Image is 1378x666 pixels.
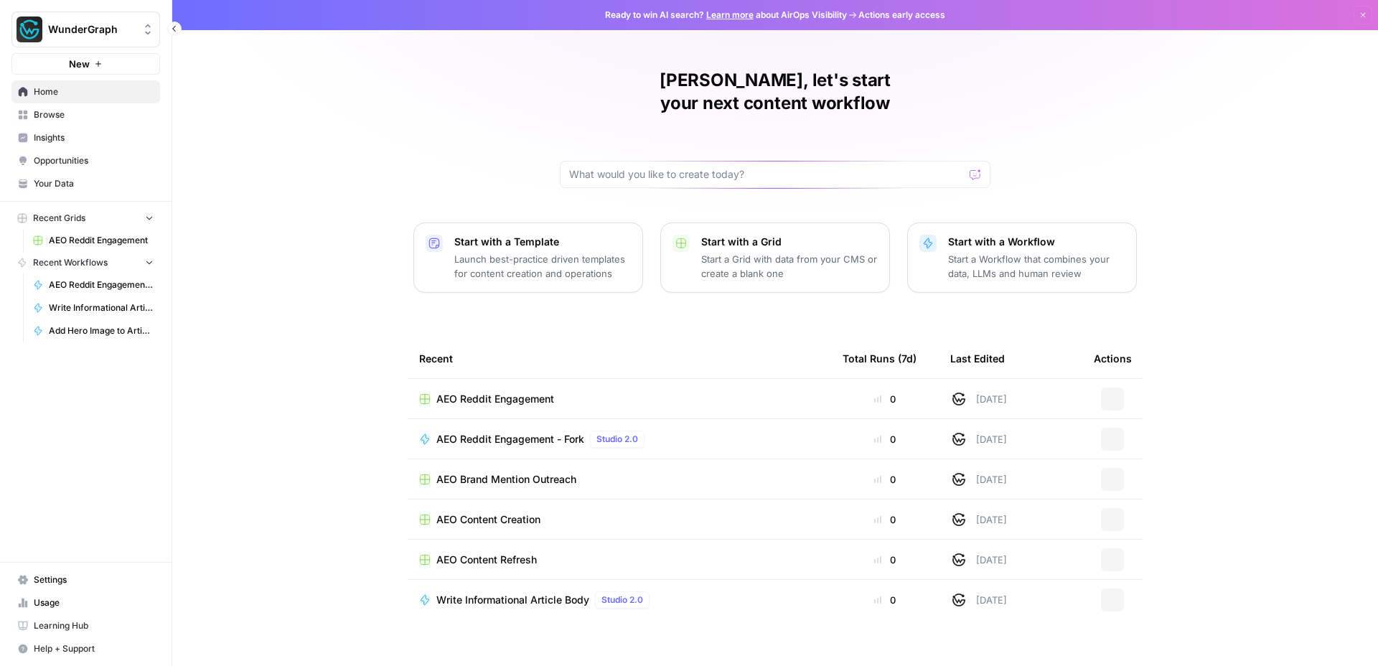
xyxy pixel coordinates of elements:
div: [DATE] [950,471,1007,488]
a: Learn more [706,9,754,20]
a: Browse [11,103,160,126]
img: 8su17wfgvjzgks10ucqkp2le0ns1 [950,431,967,448]
button: Workspace: WunderGraph [11,11,160,47]
span: New [69,57,90,71]
span: AEO Reddit Engagement - Fork [436,432,584,446]
span: AEO Reddit Engagement - Fork [49,278,154,291]
div: [DATE] [950,591,1007,609]
a: AEO Reddit Engagement - ForkStudio 2.0 [419,431,820,448]
span: AEO Brand Mention Outreach [436,472,576,487]
span: Ready to win AI search? about AirOps Visibility [605,9,847,22]
span: AEO Content Creation [436,512,540,527]
button: Start with a TemplateLaunch best-practice driven templates for content creation and operations [413,222,643,293]
div: Recent [419,339,820,378]
div: 0 [843,512,927,527]
span: Studio 2.0 [596,433,638,446]
div: Actions [1094,339,1132,378]
img: 8su17wfgvjzgks10ucqkp2le0ns1 [950,390,967,408]
a: Write Informational Article BodyStudio 2.0 [419,591,820,609]
span: Add Hero Image to Article [49,324,154,337]
button: Start with a WorkflowStart a Workflow that combines your data, LLMs and human review [907,222,1137,293]
a: AEO Reddit Engagement - Fork [27,273,160,296]
img: 8su17wfgvjzgks10ucqkp2le0ns1 [950,511,967,528]
button: Help + Support [11,637,160,660]
img: WunderGraph Logo [17,17,42,42]
span: Write Informational Article Body [49,301,154,314]
span: Studio 2.0 [601,594,643,606]
button: Recent Workflows [11,252,160,273]
a: Your Data [11,172,160,195]
div: Total Runs (7d) [843,339,917,378]
p: Launch best-practice driven templates for content creation and operations [454,252,631,281]
div: 0 [843,593,927,607]
a: Add Hero Image to Article [27,319,160,342]
span: Help + Support [34,642,154,655]
button: Start with a GridStart a Grid with data from your CMS or create a blank one [660,222,890,293]
button: New [11,53,160,75]
p: Start with a Template [454,235,631,249]
div: 0 [843,553,927,567]
span: Usage [34,596,154,609]
span: Recent Grids [33,212,85,225]
a: AEO Reddit Engagement [419,392,820,406]
span: AEO Content Refresh [436,553,537,567]
a: AEO Brand Mention Outreach [419,472,820,487]
span: Recent Workflows [33,256,108,269]
span: Insights [34,131,154,144]
a: Opportunities [11,149,160,172]
img: 8su17wfgvjzgks10ucqkp2le0ns1 [950,551,967,568]
div: [DATE] [950,431,1007,448]
a: Usage [11,591,160,614]
a: AEO Content Refresh [419,553,820,567]
button: Recent Grids [11,207,160,229]
h1: [PERSON_NAME], let's start your next content workflow [560,69,990,115]
a: Home [11,80,160,103]
span: Your Data [34,177,154,190]
p: Start with a Workflow [948,235,1125,249]
span: Actions early access [858,9,945,22]
span: Home [34,85,154,98]
div: [DATE] [950,551,1007,568]
p: Start with a Grid [701,235,878,249]
div: 0 [843,472,927,487]
span: AEO Reddit Engagement [436,392,554,406]
a: Write Informational Article Body [27,296,160,319]
a: Learning Hub [11,614,160,637]
input: What would you like to create today? [569,167,964,182]
div: 0 [843,392,927,406]
p: Start a Workflow that combines your data, LLMs and human review [948,252,1125,281]
span: Learning Hub [34,619,154,632]
a: Insights [11,126,160,149]
div: Last Edited [950,339,1005,378]
p: Start a Grid with data from your CMS or create a blank one [701,252,878,281]
div: 0 [843,432,927,446]
span: Browse [34,108,154,121]
span: Settings [34,573,154,586]
img: 8su17wfgvjzgks10ucqkp2le0ns1 [950,591,967,609]
span: Write Informational Article Body [436,593,589,607]
span: AEO Reddit Engagement [49,234,154,247]
a: AEO Reddit Engagement [27,229,160,252]
img: 8su17wfgvjzgks10ucqkp2le0ns1 [950,471,967,488]
a: AEO Content Creation [419,512,820,527]
span: Opportunities [34,154,154,167]
div: [DATE] [950,511,1007,528]
a: Settings [11,568,160,591]
span: WunderGraph [48,22,135,37]
div: [DATE] [950,390,1007,408]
